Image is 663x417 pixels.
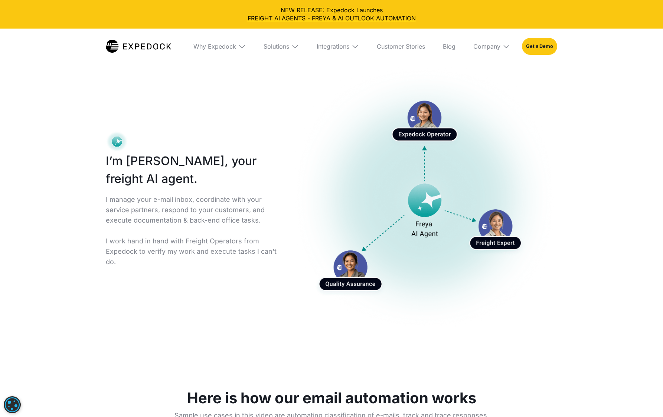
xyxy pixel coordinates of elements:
[106,152,280,188] h1: I’m [PERSON_NAME], your freight AI agent.
[522,38,557,55] a: Get a Demo
[106,194,280,267] p: I manage your e-mail inbox, coordinate with your service partners, respond to your customers, and...
[371,29,431,64] a: Customer Stories
[317,43,349,50] div: Integrations
[193,43,236,50] div: Why Expedock
[311,29,365,64] div: Integrations
[187,29,252,64] div: Why Expedock
[292,65,557,330] a: open lightbox
[187,389,476,407] h1: Here is how our email automation works
[264,43,289,50] div: Solutions
[473,43,500,50] div: Company
[6,14,657,22] a: FREIGHT AI AGENTS - FREYA & AI OUTLOOK AUTOMATION
[6,6,657,23] div: NEW RELEASE: Expedock Launches
[258,29,305,64] div: Solutions
[437,29,461,64] a: Blog
[467,29,516,64] div: Company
